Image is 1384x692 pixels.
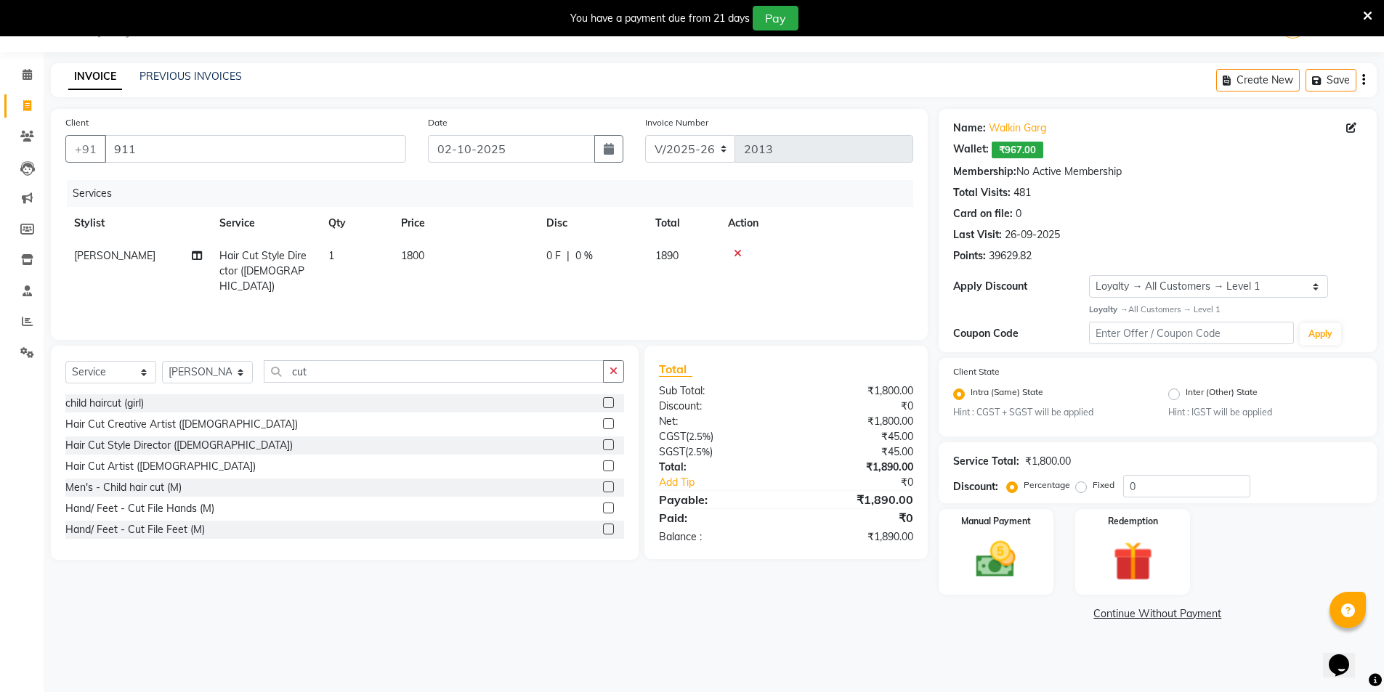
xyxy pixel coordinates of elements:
[786,509,924,526] div: ₹0
[575,248,593,264] span: 0 %
[428,116,448,129] label: Date
[971,386,1043,403] label: Intra (Same) State
[1016,206,1021,221] div: 0
[648,444,786,460] div: ( )
[65,207,211,240] th: Stylist
[1013,185,1031,200] div: 481
[546,248,561,264] span: 0 F
[953,365,1000,378] label: Client State
[786,383,924,399] div: ₹1,800.00
[1306,69,1356,91] button: Save
[953,185,1011,200] div: Total Visits:
[65,135,106,163] button: +91
[961,515,1031,528] label: Manual Payment
[65,417,298,432] div: Hair Cut Creative Artist ([DEMOGRAPHIC_DATA])
[1089,304,1362,316] div: All Customers → Level 1
[786,460,924,475] div: ₹1,890.00
[786,399,924,414] div: ₹0
[953,406,1147,419] small: Hint : CGST + SGST will be applied
[1093,479,1114,492] label: Fixed
[1089,304,1128,314] strong: Loyalty →
[647,207,719,240] th: Total
[786,491,924,508] div: ₹1,890.00
[401,249,424,262] span: 1800
[67,180,924,207] div: Services
[105,135,406,163] input: Search by Name/Mobile/Email/Code
[392,207,538,240] th: Price
[648,399,786,414] div: Discount:
[1216,69,1300,91] button: Create New
[655,249,679,262] span: 1890
[809,475,924,490] div: ₹0
[953,121,986,136] div: Name:
[963,537,1028,582] img: _cash.svg
[648,491,786,508] div: Payable:
[953,279,1090,294] div: Apply Discount
[648,529,786,545] div: Balance :
[1186,386,1258,403] label: Inter (Other) State
[659,362,692,377] span: Total
[1089,322,1294,344] input: Enter Offer / Coupon Code
[1024,479,1070,492] label: Percentage
[688,446,710,457] span: 2.5%
[942,606,1374,622] a: Continue Without Payment
[328,249,334,262] span: 1
[719,207,913,240] th: Action
[1323,634,1369,677] iframe: chat widget
[1300,323,1341,345] button: Apply
[570,11,750,26] div: You have a payment due from 21 days
[1005,227,1060,243] div: 26-09-2025
[953,164,1016,179] div: Membership:
[953,206,1013,221] div: Card on file:
[320,207,392,240] th: Qty
[992,142,1043,158] span: ₹967.00
[1168,406,1362,419] small: Hint : IGST will be applied
[953,479,998,494] div: Discount:
[659,430,686,443] span: CGST
[786,429,924,444] div: ₹45.00
[648,383,786,399] div: Sub Total:
[953,164,1362,179] div: No Active Membership
[65,438,293,453] div: Hair Cut Style Director ([DEMOGRAPHIC_DATA])
[139,70,242,83] a: PREVIOUS INVOICES
[219,249,307,293] span: Hair Cut Style Director ([DEMOGRAPHIC_DATA])
[786,529,924,545] div: ₹1,890.00
[65,522,205,537] div: Hand/ Feet - Cut File Feet (M)
[1108,515,1158,528] label: Redemption
[65,459,256,474] div: Hair Cut Artist ([DEMOGRAPHIC_DATA])
[74,249,155,262] span: [PERSON_NAME]
[953,326,1090,341] div: Coupon Code
[1025,454,1071,469] div: ₹1,800.00
[65,396,144,411] div: child haircut (girl)
[786,414,924,429] div: ₹1,800.00
[989,121,1046,136] a: Walkin Garg
[953,454,1019,469] div: Service Total:
[648,429,786,444] div: ( )
[65,501,214,516] div: Hand/ Feet - Cut File Hands (M)
[264,360,604,383] input: Search or Scan
[648,460,786,475] div: Total:
[211,207,320,240] th: Service
[645,116,708,129] label: Invoice Number
[753,6,798,30] button: Pay
[786,444,924,460] div: ₹45.00
[65,116,89,129] label: Client
[953,227,1002,243] div: Last Visit:
[989,248,1032,264] div: 39629.82
[648,509,786,526] div: Paid:
[65,480,182,495] div: Men's - Child hair cut (M)
[538,207,647,240] th: Disc
[689,431,711,442] span: 2.5%
[567,248,570,264] span: |
[659,445,685,458] span: SGST
[68,64,122,90] a: INVOICE
[953,142,989,158] div: Wallet:
[1101,537,1165,586] img: _gift.svg
[648,414,786,429] div: Net:
[953,248,986,264] div: Points:
[648,475,809,490] a: Add Tip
